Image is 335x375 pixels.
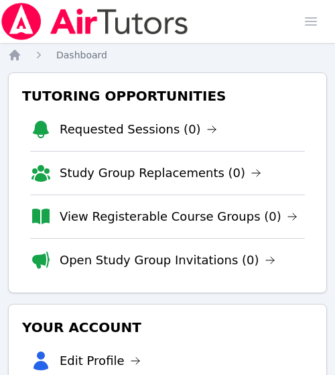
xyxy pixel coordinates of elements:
[19,84,316,108] h3: Tutoring Opportunities
[60,251,275,270] a: Open Study Group Invitations (0)
[56,48,107,62] a: Dashboard
[8,48,327,62] nav: Breadcrumb
[60,120,217,139] a: Requested Sessions (0)
[19,315,316,339] h3: Your Account
[56,50,107,60] span: Dashboard
[60,352,141,370] a: Edit Profile
[60,164,261,182] a: Study Group Replacements (0)
[60,207,297,226] a: View Registerable Course Groups (0)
